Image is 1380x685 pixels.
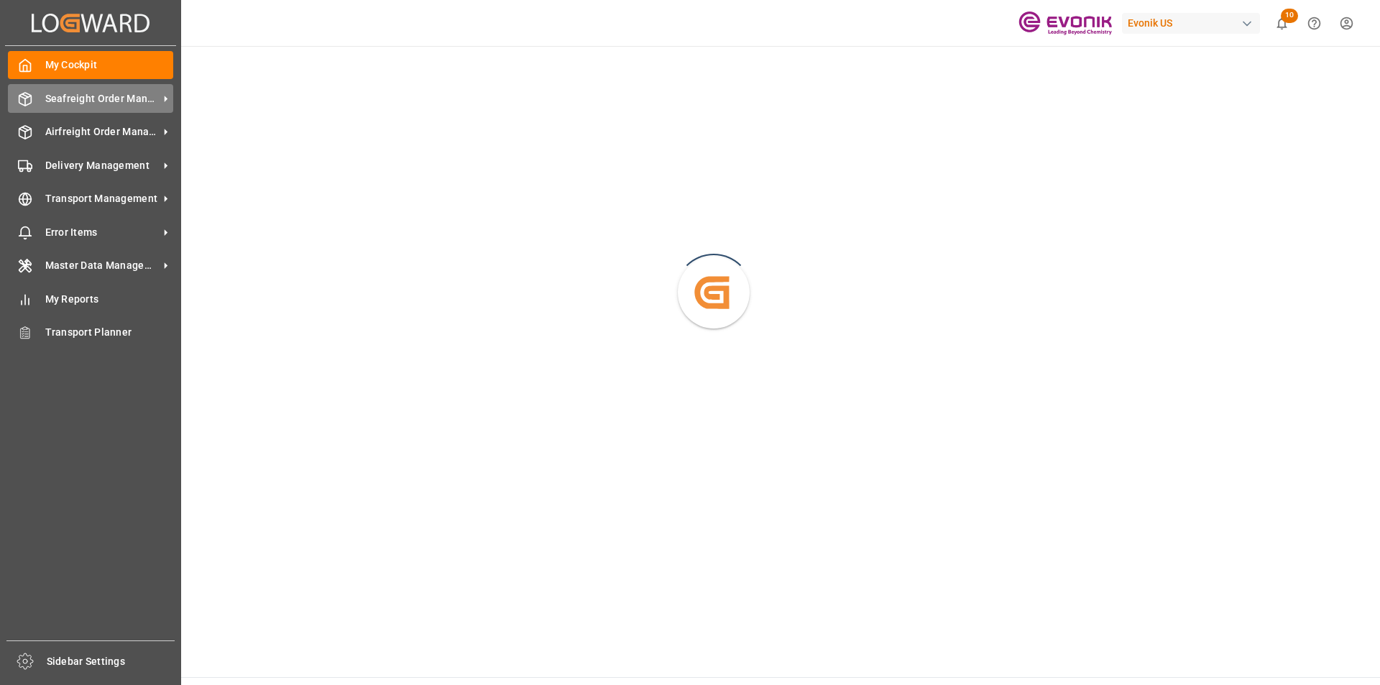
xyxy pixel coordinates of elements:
span: Airfreight Order Management [45,124,159,139]
a: Transport Planner [8,318,173,346]
button: Evonik US [1122,9,1266,37]
div: Evonik US [1122,13,1260,34]
span: Transport Planner [45,325,174,340]
span: Seafreight Order Management [45,91,159,106]
button: Help Center [1298,7,1330,40]
span: Error Items [45,225,159,240]
a: My Reports [8,285,173,313]
span: Master Data Management [45,258,159,273]
button: show 10 new notifications [1266,7,1298,40]
span: Delivery Management [45,158,159,173]
span: My Cockpit [45,58,174,73]
span: Sidebar Settings [47,654,175,669]
span: Transport Management [45,191,159,206]
span: My Reports [45,292,174,307]
a: My Cockpit [8,51,173,79]
span: 10 [1281,9,1298,23]
img: Evonik-brand-mark-Deep-Purple-RGB.jpeg_1700498283.jpeg [1018,11,1112,36]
